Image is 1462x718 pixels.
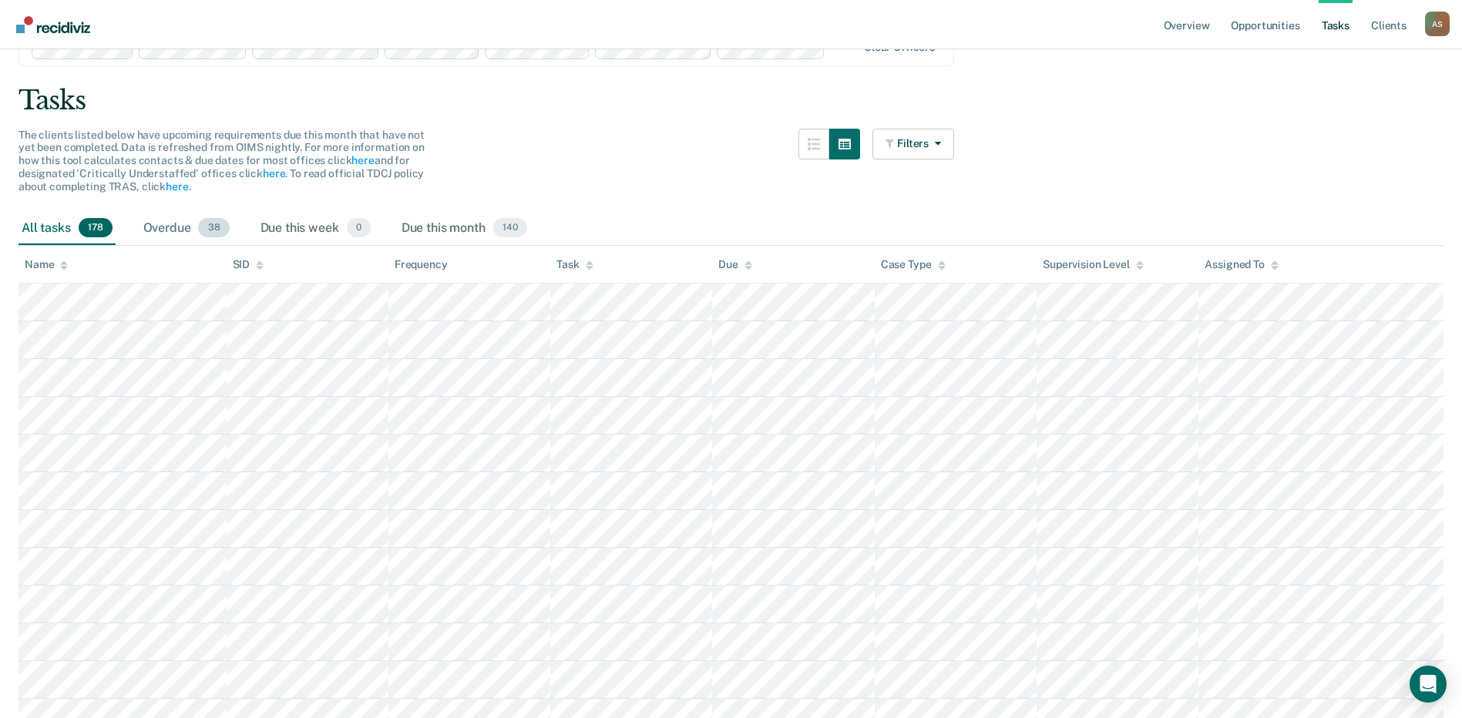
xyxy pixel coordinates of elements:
button: Filters [872,129,954,159]
div: Supervision Level [1043,258,1144,271]
span: 38 [198,218,229,238]
a: here [351,154,374,166]
div: Open Intercom Messenger [1410,666,1447,703]
span: 178 [79,218,113,238]
div: Frequency [395,258,448,271]
div: A S [1425,12,1450,36]
div: Due [718,258,752,271]
div: Assigned To [1205,258,1278,271]
span: The clients listed below have upcoming requirements due this month that have not yet been complet... [18,129,425,193]
a: here [263,167,285,179]
div: Task [556,258,593,271]
div: SID [233,258,264,271]
div: Name [25,258,68,271]
a: here [166,180,188,193]
div: All tasks178 [18,212,116,246]
img: Recidiviz [16,16,90,33]
div: Due this week0 [257,212,374,246]
div: Tasks [18,85,1444,116]
div: Overdue38 [140,212,233,246]
span: 140 [493,218,527,238]
span: 0 [347,218,371,238]
div: Due this month140 [398,212,530,246]
button: Profile dropdown button [1425,12,1450,36]
div: Case Type [881,258,946,271]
